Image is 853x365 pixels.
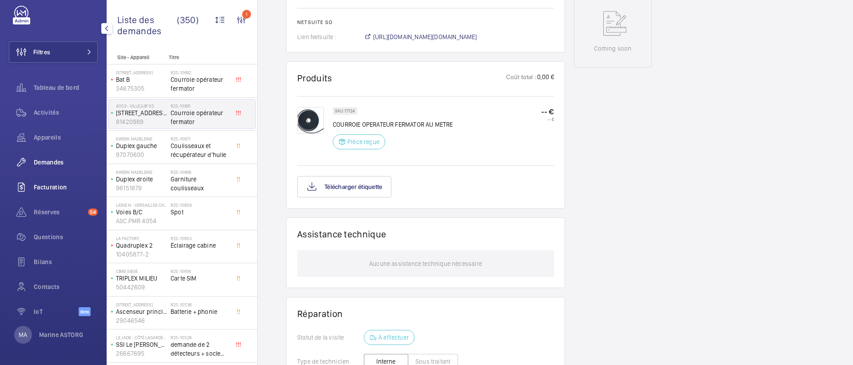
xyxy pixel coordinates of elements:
[39,330,84,339] p: Marine ASTORG
[116,175,167,184] p: Duplex droite
[116,274,167,283] p: TRIPLEX MILIEU
[541,107,554,116] p: -- €
[297,19,554,25] h2: Netsuite SO
[171,307,229,316] span: Batterie + phonie
[171,141,229,159] span: Coulisseaux et récupérateur d'huile
[34,233,98,241] span: Questions
[116,208,167,217] p: Voies B/C
[116,307,167,316] p: Ascenseur principal
[297,308,554,319] h1: Réparation
[171,108,229,126] span: Courroie opérateur fermator
[34,158,98,167] span: Demandes
[19,330,27,339] p: MA
[116,117,167,126] p: 81420989
[117,14,177,36] span: Liste des demandes
[373,32,477,41] span: [URL][DOMAIN_NAME][DOMAIN_NAME]
[116,236,167,241] p: La Factory
[79,307,91,316] span: Beta
[116,340,167,349] p: SSI Le [PERSON_NAME]
[116,136,167,141] p: Kwerk Madeleine
[506,72,536,84] p: Coût total :
[116,108,167,117] p: [STREET_ADDRESS]
[116,335,167,340] p: Le Jade - côté Lagardère
[541,116,554,122] p: -- €
[171,241,229,250] span: Éclairage cabine
[171,75,229,93] span: Courroie opérateur fermator
[369,250,482,277] p: Aucune assistance technique nécessaire
[171,175,229,193] span: Garniture coulisseaux
[116,150,167,159] p: 97070600
[171,136,229,141] h2: R25-10671
[297,229,386,240] h1: Assistance technique
[33,48,50,56] span: Filtres
[116,70,167,75] p: [STREET_ADDRESS]
[171,302,229,307] h2: R25-10536
[34,183,98,192] span: Facturation
[536,72,554,84] p: 0,00 €
[116,250,167,259] p: 10405877-2
[171,274,229,283] span: Carte SIM
[116,302,167,307] p: [STREET_ADDRESS]
[297,72,332,84] h1: Produits
[34,307,79,316] span: IoT
[171,202,229,208] h2: R25-10659
[171,335,229,340] h2: R25-10526
[171,103,229,108] h2: R25-10691
[116,217,167,225] p: ASC.PMR 4054
[9,41,98,63] button: Filtres
[169,54,227,60] p: Titre
[34,83,98,92] span: Tableau de bord
[116,316,167,325] p: 29046546
[171,236,229,241] h2: R25-10653
[107,54,165,60] p: Site - Appareil
[297,107,324,134] img: JuVBgMM9Pqdy-fRIJO64tTC0HBDtFM-GJIQfvKny33hqpXrM.png
[379,333,409,342] p: À effectuer
[333,120,453,129] p: COURROIE OPERATEUR FERMATOR AU METRE
[171,340,229,358] span: demande de 2 détecteurs + socle CHUBB
[171,208,229,217] span: Spot
[116,283,167,292] p: 50442609
[116,269,167,274] p: CBRE SIEGE
[171,269,229,274] h2: R25-10618
[116,75,167,84] p: Bat B
[594,44,631,53] p: Coming soon
[116,84,167,93] p: 34675305
[34,108,98,117] span: Activités
[116,141,167,150] p: Duplex gauche
[116,202,167,208] p: Ligne N - VERSAILLES CHANTIERS
[116,184,167,193] p: 96151879
[34,257,98,266] span: Bilans
[116,241,167,250] p: Quadruplex 2
[116,349,167,358] p: 26667695
[34,133,98,142] span: Appareils
[88,209,98,216] span: 54
[347,137,379,146] p: Pièce reçue
[297,176,391,197] button: Télécharger étiquette
[335,109,355,112] p: SKU 17124
[364,32,477,41] a: [URL][DOMAIN_NAME][DOMAIN_NAME]
[34,282,98,291] span: Contacts
[116,103,167,108] p: 4053 - VILLEJUIF 05
[34,208,84,217] span: Réserves
[171,169,229,175] h2: R25-10668
[116,169,167,175] p: Kwerk Madeleine
[171,70,229,75] h2: R25-10692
